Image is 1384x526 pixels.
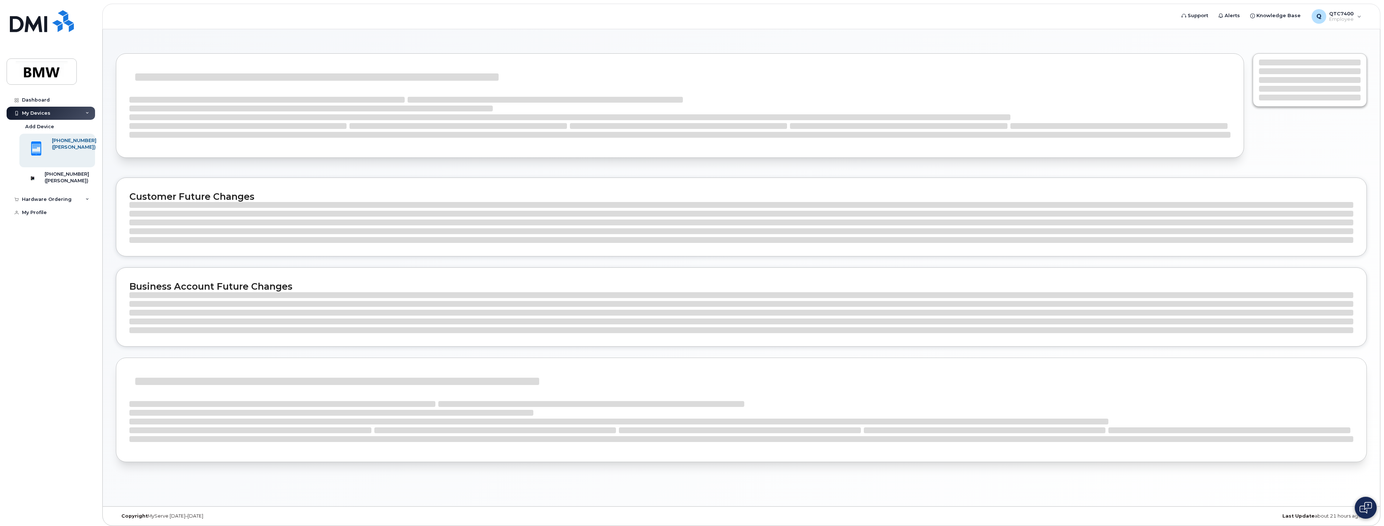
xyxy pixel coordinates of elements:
[129,281,1353,292] h2: Business Account Future Changes
[121,513,148,519] strong: Copyright
[950,513,1367,519] div: about 21 hours ago
[129,191,1353,202] h2: Customer Future Changes
[116,513,533,519] div: MyServe [DATE]–[DATE]
[1360,502,1372,514] img: Open chat
[1282,513,1315,519] strong: Last Update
